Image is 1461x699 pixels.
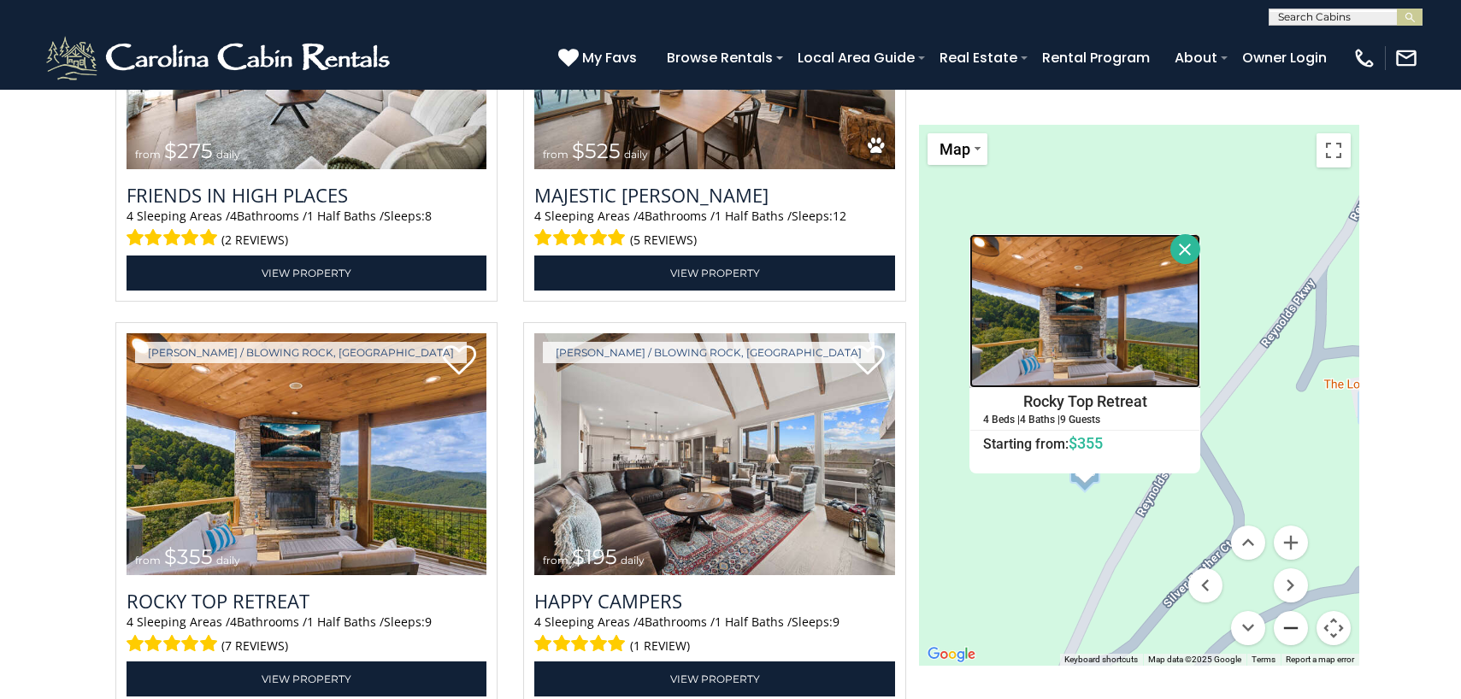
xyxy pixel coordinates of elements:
a: Browse Rentals [658,43,781,73]
a: Owner Login [1234,43,1335,73]
span: daily [624,148,648,161]
span: 4 [534,614,541,630]
span: (7 reviews) [221,635,288,657]
span: Map data ©2025 Google [1148,654,1241,663]
span: (5 reviews) [630,229,697,251]
span: 4 [638,208,645,224]
a: [PERSON_NAME] / Blowing Rock, [GEOGRAPHIC_DATA] [135,342,467,363]
span: 9 [833,614,839,630]
a: Real Estate [931,43,1026,73]
span: daily [216,148,240,161]
a: View Property [534,661,895,696]
a: [PERSON_NAME] / Blowing Rock, [GEOGRAPHIC_DATA] [543,342,875,363]
span: Map [940,139,970,157]
a: Friends In High Places [127,182,487,208]
a: Report a map error [1286,654,1354,663]
button: Keyboard shortcuts [1064,653,1138,665]
span: 9 [425,614,432,630]
div: $170 [1358,390,1388,424]
button: Zoom out [1274,610,1308,644]
span: 12 [833,208,846,224]
a: My Favs [558,47,641,69]
span: 1 Half Baths / [715,614,792,630]
h4: Rocky Top Retreat [970,389,1199,414]
a: Rocky Top Retreat from $355 daily [127,333,487,575]
button: Change map style [928,132,987,164]
img: mail-regular-white.png [1394,46,1418,70]
span: 8 [425,208,432,224]
a: Happy Campers [534,588,895,614]
a: Rocky Top Retreat [127,588,487,614]
a: View Property [127,661,487,696]
h3: Majestic Meadows [534,182,895,208]
h5: 4 Beds | [983,414,1020,425]
a: View Property [127,256,487,291]
span: $355 [164,544,213,569]
img: Rocky Top Retreat [969,234,1200,388]
h6: Starting from: [970,434,1199,451]
span: (2 reviews) [221,229,288,251]
div: Sleeping Areas / Bathrooms / Sleeps: [127,614,487,657]
button: Move right [1274,567,1308,602]
span: daily [621,554,645,567]
span: from [135,148,161,161]
button: Move down [1231,610,1265,644]
div: Sleeping Areas / Bathrooms / Sleeps: [534,208,895,251]
span: 4 [127,208,133,224]
span: 4 [230,208,237,224]
span: from [543,554,568,567]
a: Rocky Top Retreat 4 Beds | 4 Baths | 9 Guests Starting from:$355 [969,388,1200,453]
button: Close [1170,234,1200,264]
div: Sleeping Areas / Bathrooms / Sleeps: [534,614,895,657]
img: Google [923,643,980,665]
h5: 4 Baths | [1020,414,1060,425]
img: Rocky Top Retreat [127,333,487,575]
img: phone-regular-white.png [1352,46,1376,70]
span: 4 [534,208,541,224]
span: $195 [572,544,617,569]
span: (1 review) [630,635,690,657]
a: Open this area in Google Maps (opens a new window) [923,643,980,665]
a: Terms (opens in new tab) [1252,654,1275,663]
span: 4 [230,614,237,630]
img: Happy Campers [534,333,895,575]
h5: 9 Guests [1060,414,1100,425]
button: Toggle fullscreen view [1317,132,1351,167]
span: daily [216,554,240,567]
a: Rental Program [1034,43,1158,73]
a: Majestic [PERSON_NAME] [534,182,895,208]
a: Local Area Guide [789,43,923,73]
div: Sleeping Areas / Bathrooms / Sleeps: [127,208,487,251]
span: 4 [127,614,133,630]
span: $525 [572,138,621,163]
span: from [135,554,161,567]
span: My Favs [582,47,637,68]
span: from [543,148,568,161]
span: $275 [164,138,213,163]
button: Zoom in [1274,525,1308,559]
a: About [1166,43,1226,73]
button: Move left [1188,567,1222,602]
button: Move up [1231,525,1265,559]
span: $355 [1069,433,1103,451]
span: 4 [638,614,645,630]
img: White-1-2.png [43,32,398,84]
span: 1 Half Baths / [307,614,384,630]
span: 1 Half Baths / [307,208,384,224]
span: 1 Half Baths / [715,208,792,224]
a: View Property [534,256,895,291]
button: Map camera controls [1317,610,1351,644]
a: Happy Campers from $195 daily [534,333,895,575]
